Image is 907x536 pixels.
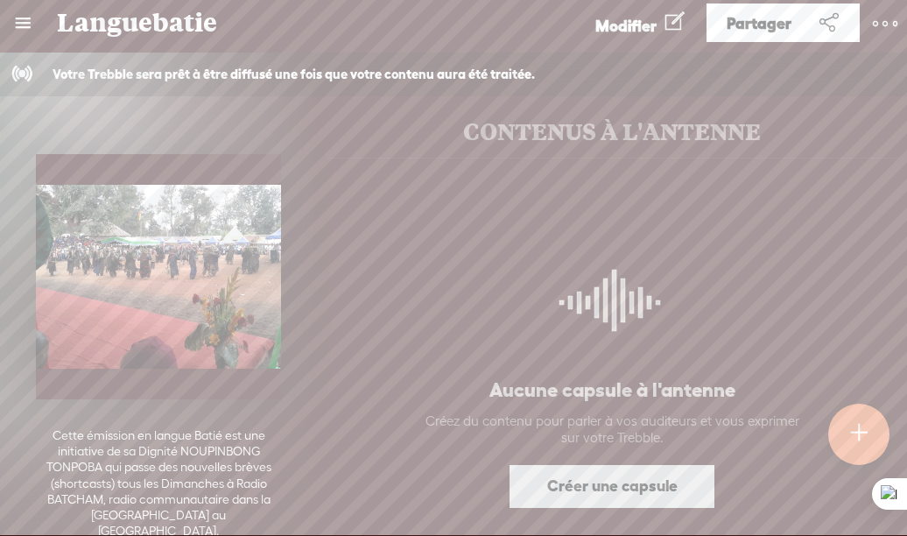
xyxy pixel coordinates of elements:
[411,377,812,403] p: Aucune capsule à l'antenne
[420,413,804,447] div: Créez du contenu pour parler à vos auditeurs et vous exprimer sur votre Trebble.
[595,17,657,35] span: Modifier
[510,465,714,508] a: Créer une capsule
[327,105,898,159] div: CONTENUS À L'ANTENNE
[44,57,907,92] div: Votre Trebble sera prêt à être diffusé une fois que votre contenu aura été traitée.
[708,5,810,40] span: Partager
